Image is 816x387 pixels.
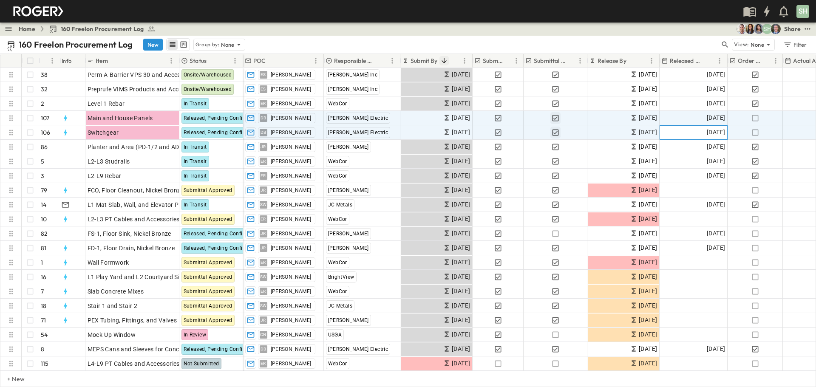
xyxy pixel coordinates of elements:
span: [DATE] [707,142,725,152]
span: 160 Freelon Procurement Log [61,25,144,33]
button: Menu [646,56,657,66]
span: [DATE] [452,315,470,325]
button: Menu [714,56,725,66]
span: [PERSON_NAME] [271,144,312,150]
span: ES [261,74,266,75]
button: Menu [575,56,585,66]
span: JR [261,233,266,234]
img: Mickie Parrish (mparrish@cahill-sf.com) [737,24,747,34]
span: [DATE] [452,84,470,94]
span: PEX Tubing, Fittings, and Valves [88,316,177,325]
span: [DATE] [639,315,657,325]
span: Onsite/Warehoused [184,72,232,78]
span: [DATE] [452,214,470,224]
span: WebCor [328,216,347,222]
span: In Transit [184,158,207,164]
span: JC Metals [328,202,353,208]
span: [DATE] [707,156,725,166]
span: [PERSON_NAME] [271,317,312,324]
span: [PERSON_NAME] [271,187,312,194]
p: 81 [41,244,46,252]
span: [DATE] [707,243,725,253]
span: [PERSON_NAME] [271,172,312,179]
p: None [221,40,235,49]
span: [PERSON_NAME] Electric [328,115,388,121]
nav: breadcrumbs [19,25,161,33]
p: 1 [41,258,43,267]
span: L1 Play Yard and L2 Courtyard Site Furnishings [88,273,219,281]
span: Wall Formwork [88,258,129,267]
span: Released, Pending Confirm [184,115,249,121]
span: Switchgear [88,128,119,137]
span: [PERSON_NAME] [271,216,312,223]
span: Mock-Up Window [88,331,136,339]
span: MEPS Cans and Sleeves for Concrete Slab Penetrations [88,345,241,353]
p: 3 [41,172,44,180]
p: Group by: [195,40,220,49]
p: Responsible Contractor [334,56,376,65]
span: [PERSON_NAME] [271,331,312,338]
span: [DATE] [639,142,657,152]
span: WebCor [328,361,347,367]
p: Submit By [411,56,438,65]
span: DB [261,132,266,133]
button: Sort [504,56,514,65]
span: L2-L9 Rebar [88,172,122,180]
span: [DATE] [452,156,470,166]
span: FD-1, Floor Drain, Nickel Bronze [88,244,175,252]
p: Released Date [670,56,703,65]
span: [DATE] [707,127,725,137]
span: [DATE] [639,214,657,224]
button: SH [796,4,810,19]
span: [DATE] [707,99,725,108]
p: View: [734,40,749,49]
span: L4-L9 PT Cables and Accessories [88,359,180,368]
span: [PERSON_NAME] [271,245,312,251]
span: In Transit [184,173,207,179]
span: [PERSON_NAME] Inc [328,72,378,78]
div: Info [62,49,72,73]
p: Submitted? [483,56,503,65]
span: [DATE] [639,286,657,296]
span: Main and House Panels [88,114,153,122]
p: 2 [41,99,44,108]
span: [PERSON_NAME] [328,231,369,237]
button: Menu [771,56,781,66]
span: [DATE] [452,142,470,152]
span: [DATE] [639,70,657,79]
span: [DATE] [707,200,725,209]
div: Share [784,25,801,33]
button: test [802,24,813,34]
span: Released, Pending Confirm [184,245,249,251]
span: [DATE] [639,171,657,181]
p: 7 [41,287,44,296]
span: Planter and Area (PD-1/2 and AD-1/2) [88,143,193,151]
span: [PERSON_NAME] [271,288,312,295]
span: [DATE] [639,156,657,166]
span: Submittal Approved [184,216,232,222]
span: CN [260,334,266,335]
span: FS-1, Floor Sink, Nickel Bronze [88,229,171,238]
span: Not Submitted [184,361,219,367]
div: # [39,54,60,68]
span: [DATE] [452,99,470,108]
p: 86 [41,143,48,151]
span: [DATE] [639,301,657,311]
span: [DATE] [639,330,657,339]
span: FCO, Floor Cleanout, Nickel Bronze [88,186,184,195]
p: 5 [41,157,44,166]
span: [PERSON_NAME] [271,86,312,93]
span: USGA [328,332,342,338]
p: POC [253,56,266,65]
span: [DATE] [707,344,725,354]
p: 38 [41,71,48,79]
p: 8 [41,345,44,353]
button: Sort [208,56,218,65]
span: [PERSON_NAME] [271,346,312,353]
